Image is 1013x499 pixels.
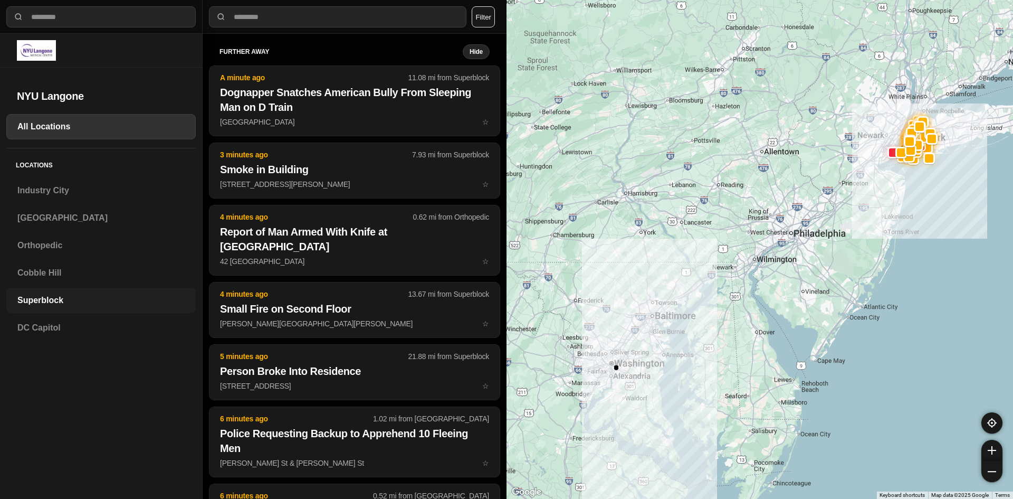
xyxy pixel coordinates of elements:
[220,458,489,468] p: [PERSON_NAME] St & [PERSON_NAME] St
[880,492,925,499] button: Keyboard shortcuts
[17,89,185,103] h2: NYU Langone
[988,467,996,476] img: zoom-out
[413,212,489,222] p: 0.62 mi from Orthopedic
[6,233,196,258] a: Orthopedic
[209,117,500,126] a: A minute ago11.08 mi from SuperblockDognapper Snatches American Bully From Sleeping Man on D Trai...
[220,149,412,160] p: 3 minutes ago
[482,382,489,390] span: star
[220,117,489,127] p: [GEOGRAPHIC_DATA]
[209,205,500,276] button: 4 minutes ago0.62 mi from OrthopedicReport of Man Armed With Knife at [GEOGRAPHIC_DATA]42 [GEOGRA...
[220,302,489,316] h2: Small Fire on Second Floor
[408,289,489,299] p: 13.67 mi from Superblock
[220,289,408,299] p: 4 minutes ago
[470,48,483,56] small: Hide
[220,224,489,254] h2: Report of Man Armed With Knife at [GEOGRAPHIC_DATA]
[17,322,185,334] h3: DC Capitol
[209,282,500,338] button: 4 minutes ago13.67 mi from SuperblockSmall Fire on Second Floor[PERSON_NAME][GEOGRAPHIC_DATA][PER...
[987,418,997,428] img: recenter
[981,461,1002,482] button: zoom-out
[209,143,500,199] button: 3 minutes ago7.93 mi from SuperblockSmoke in Building[STREET_ADDRESS][PERSON_NAME]star
[209,458,500,467] a: 6 minutes ago1.02 mi from [GEOGRAPHIC_DATA]Police Requesting Backup to Apprehend 10 Fleeing Men[P...
[209,180,500,189] a: 3 minutes ago7.93 mi from SuperblockSmoke in Building[STREET_ADDRESS][PERSON_NAME]star
[13,12,24,22] img: search
[988,446,996,455] img: zoom-in
[17,267,185,279] h3: Cobble Hill
[17,184,185,197] h3: Industry City
[220,381,489,391] p: [STREET_ADDRESS]
[995,492,1010,498] a: Terms
[220,318,489,329] p: [PERSON_NAME][GEOGRAPHIC_DATA][PERSON_NAME]
[209,407,500,477] button: 6 minutes ago1.02 mi from [GEOGRAPHIC_DATA]Police Requesting Backup to Apprehend 10 Fleeing Men[P...
[220,179,489,190] p: [STREET_ADDRESS][PERSON_NAME]
[17,294,185,307] h3: Superblock
[482,257,489,266] span: star
[6,315,196,341] a: DC Capitol
[220,426,489,456] h2: Police Requesting Backup to Apprehend 10 Fleeing Men
[482,319,489,328] span: star
[6,148,196,178] h5: Locations
[482,180,489,189] span: star
[209,344,500,400] button: 5 minutes ago21.88 mi from SuperblockPerson Broke Into Residence[STREET_ADDRESS]star
[220,351,408,362] p: 5 minutes ago
[6,205,196,231] a: [GEOGRAPHIC_DATA]
[931,492,989,498] span: Map data ©2025 Google
[209,381,500,390] a: 5 minutes ago21.88 mi from SuperblockPerson Broke Into Residence[STREET_ADDRESS]star
[981,412,1002,434] button: recenter
[472,6,495,27] button: Filter
[981,440,1002,461] button: zoom-in
[17,212,185,224] h3: [GEOGRAPHIC_DATA]
[6,178,196,203] a: Industry City
[17,40,56,61] img: logo
[6,260,196,286] a: Cobble Hill
[216,12,226,22] img: search
[220,413,373,424] p: 6 minutes ago
[482,118,489,126] span: star
[412,149,489,160] p: 7.93 mi from Superblock
[509,485,544,499] a: Open this area in Google Maps (opens a new window)
[220,85,489,115] h2: Dognapper Snatches American Bully From Sleeping Man on D Train
[6,114,196,139] a: All Locations
[209,257,500,266] a: 4 minutes ago0.62 mi from OrthopedicReport of Man Armed With Knife at [GEOGRAPHIC_DATA]42 [GEOGRA...
[6,288,196,313] a: Superblock
[17,120,185,133] h3: All Locations
[509,485,544,499] img: Google
[482,459,489,467] span: star
[408,351,489,362] p: 21.88 mi from Superblock
[220,162,489,177] h2: Smoke in Building
[209,319,500,328] a: 4 minutes ago13.67 mi from SuperblockSmall Fire on Second Floor[PERSON_NAME][GEOGRAPHIC_DATA][PER...
[220,256,489,267] p: 42 [GEOGRAPHIC_DATA]
[220,72,408,83] p: A minute ago
[209,65,500,136] button: A minute ago11.08 mi from SuperblockDognapper Snatches American Bully From Sleeping Man on D Trai...
[220,364,489,379] h2: Person Broke Into Residence
[220,212,413,222] p: 4 minutes ago
[373,413,489,424] p: 1.02 mi from [GEOGRAPHIC_DATA]
[17,239,185,252] h3: Orthopedic
[463,44,490,59] button: Hide
[408,72,489,83] p: 11.08 mi from Superblock
[219,48,463,56] h5: further away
